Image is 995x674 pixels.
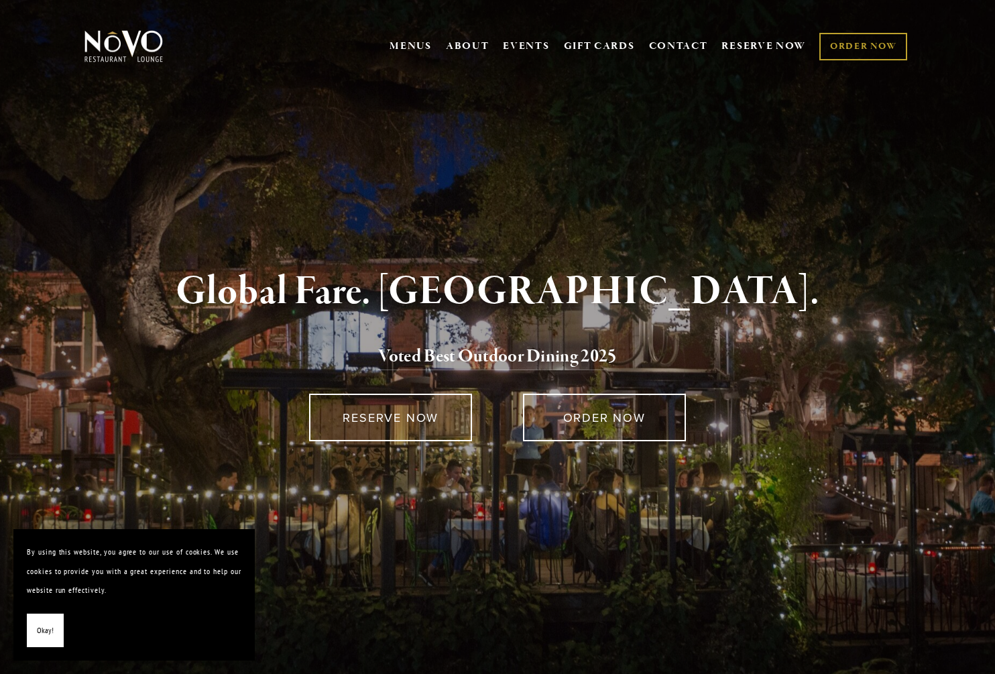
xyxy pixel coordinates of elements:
a: ORDER NOW [523,394,686,441]
a: Voted Best Outdoor Dining 202 [378,345,607,370]
img: Novo Restaurant &amp; Lounge [82,30,166,63]
a: MENUS [390,40,432,53]
section: Cookie banner [13,529,255,661]
p: By using this website, you agree to our use of cookies. We use cookies to provide you with a grea... [27,543,241,600]
a: GIFT CARDS [564,34,635,59]
strong: Global Fare. [GEOGRAPHIC_DATA]. [176,266,819,317]
a: ORDER NOW [819,33,907,60]
a: CONTACT [649,34,708,59]
a: RESERVE NOW [309,394,472,441]
a: EVENTS [503,40,549,53]
button: Okay! [27,614,64,648]
a: ABOUT [446,40,489,53]
a: RESERVE NOW [721,34,806,59]
h2: 5 [107,343,888,371]
span: Okay! [37,621,54,640]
